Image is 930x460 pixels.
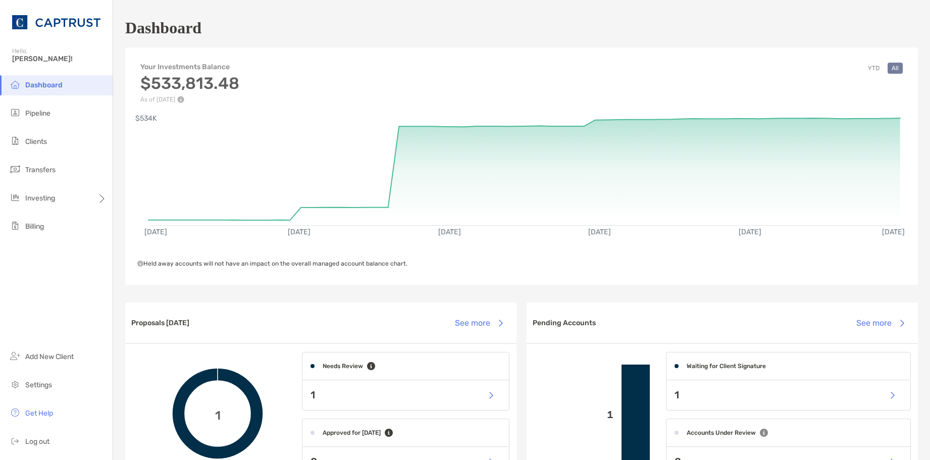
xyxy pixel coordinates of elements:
[12,4,100,40] img: CAPTRUST Logo
[140,63,239,71] h4: Your Investments Balance
[25,81,63,89] span: Dashboard
[140,74,239,93] h3: $533,813.48
[848,312,912,334] button: See more
[25,109,50,118] span: Pipeline
[9,191,21,203] img: investing icon
[215,406,221,421] span: 1
[25,352,74,361] span: Add New Client
[12,55,107,63] span: [PERSON_NAME]!
[177,96,184,103] img: Performance Info
[144,228,167,236] text: [DATE]
[135,114,157,123] text: $534K
[438,228,461,236] text: [DATE]
[687,429,756,436] h4: Accounts Under Review
[675,389,679,401] p: 1
[137,260,407,267] span: Held away accounts will not have an impact on the overall managed account balance chart.
[131,319,189,327] h3: Proposals [DATE]
[447,312,510,334] button: See more
[9,350,21,362] img: add_new_client icon
[739,228,761,236] text: [DATE]
[882,228,905,236] text: [DATE]
[888,63,903,74] button: All
[25,137,47,146] span: Clients
[311,389,315,401] p: 1
[9,135,21,147] img: clients icon
[687,363,766,370] h4: Waiting for Client Signature
[288,228,311,236] text: [DATE]
[533,319,596,327] h3: Pending Accounts
[25,222,44,231] span: Billing
[323,429,381,436] h4: Approved for [DATE]
[25,437,49,446] span: Log out
[9,406,21,419] img: get-help icon
[25,194,55,202] span: Investing
[588,228,611,236] text: [DATE]
[9,435,21,447] img: logout icon
[25,166,56,174] span: Transfers
[9,163,21,175] img: transfers icon
[864,63,884,74] button: YTD
[25,381,52,389] span: Settings
[9,78,21,90] img: dashboard icon
[9,378,21,390] img: settings icon
[25,409,53,418] span: Get Help
[9,220,21,232] img: billing icon
[535,408,613,421] p: 1
[140,96,239,103] p: As of [DATE]
[125,19,201,37] h1: Dashboard
[323,363,363,370] h4: Needs Review
[9,107,21,119] img: pipeline icon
